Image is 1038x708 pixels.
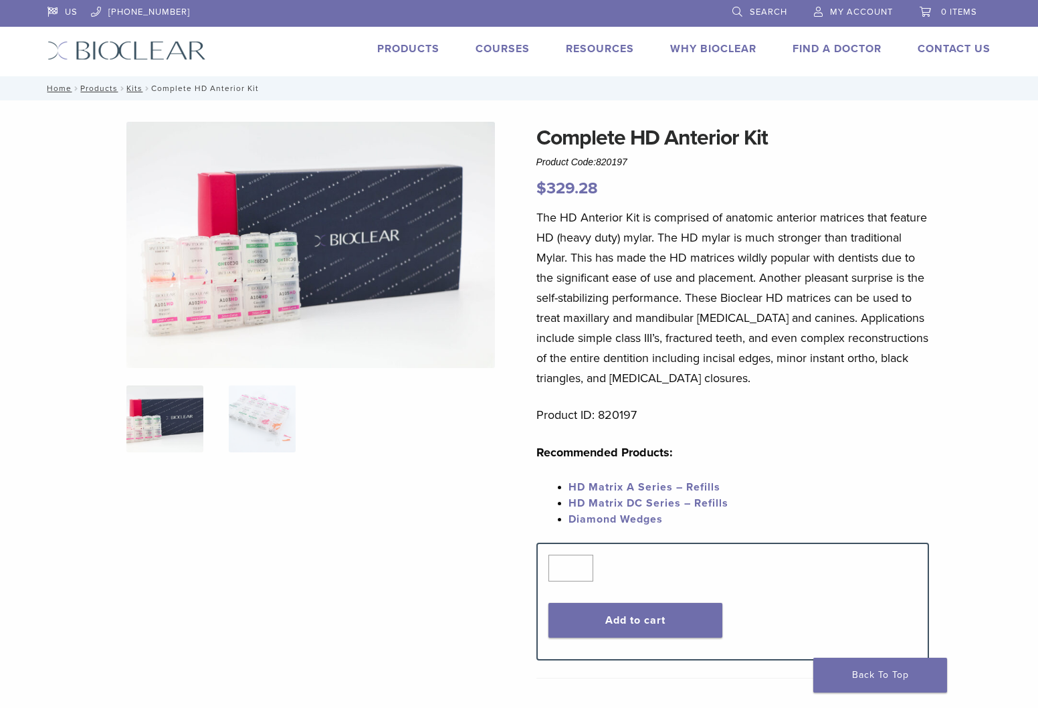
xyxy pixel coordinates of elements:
[476,42,530,56] a: Courses
[229,385,296,452] img: Complete HD Anterior Kit - Image 2
[126,385,203,452] img: IMG_8088-1-324x324.jpg
[813,658,947,693] a: Back To Top
[548,603,723,638] button: Add to cart
[596,157,627,167] span: 820197
[118,85,126,92] span: /
[568,497,728,510] a: HD Matrix DC Series – Refills
[72,85,80,92] span: /
[568,480,720,494] a: HD Matrix A Series – Refills
[670,42,756,56] a: Why Bioclear
[750,7,787,17] span: Search
[43,84,72,93] a: Home
[941,7,977,17] span: 0 items
[142,85,151,92] span: /
[536,445,673,460] strong: Recommended Products:
[37,76,1001,100] nav: Complete HD Anterior Kit
[566,42,634,56] a: Resources
[126,122,496,368] img: IMG_8088 (1)
[80,84,118,93] a: Products
[536,157,627,167] span: Product Code:
[126,84,142,93] a: Kits
[830,7,893,17] span: My Account
[536,122,930,154] h1: Complete HD Anterior Kit
[536,405,930,425] p: Product ID: 820197
[47,41,206,60] img: Bioclear
[536,179,598,198] bdi: 329.28
[536,179,546,198] span: $
[793,42,881,56] a: Find A Doctor
[377,42,439,56] a: Products
[918,42,991,56] a: Contact Us
[568,513,663,526] a: Diamond Wedges
[536,207,930,388] p: The HD Anterior Kit is comprised of anatomic anterior matrices that feature HD (heavy duty) mylar...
